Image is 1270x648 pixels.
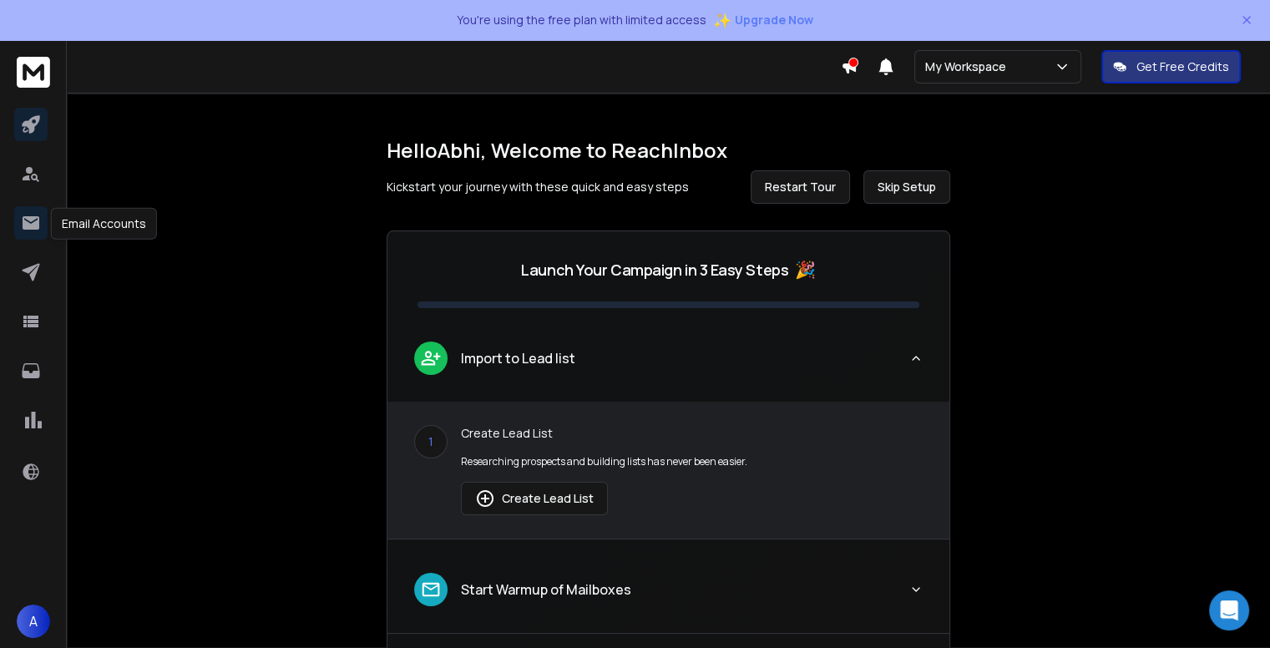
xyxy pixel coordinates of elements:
[1209,590,1249,630] div: Open Intercom Messenger
[457,12,706,28] p: You're using the free plan with limited access
[420,347,442,368] img: lead
[387,179,689,195] p: Kickstart your journey with these quick and easy steps
[735,12,813,28] span: Upgrade Now
[475,489,495,509] img: lead
[521,258,788,281] p: Launch Your Campaign in 3 Easy Steps
[461,425,923,442] p: Create Lead List
[461,580,631,600] p: Start Warmup of Mailboxes
[461,455,923,468] p: Researching prospects and building lists has never been easier.
[414,425,448,458] div: 1
[925,58,1013,75] p: My Workspace
[51,208,157,240] div: Email Accounts
[387,559,949,633] button: leadStart Warmup of Mailboxes
[461,348,575,368] p: Import to Lead list
[387,137,950,164] h1: Hello Abhi , Welcome to ReachInbox
[420,579,442,600] img: lead
[1136,58,1229,75] p: Get Free Credits
[461,482,608,515] button: Create Lead List
[17,605,50,638] button: A
[387,328,949,402] button: leadImport to Lead list
[713,8,731,32] span: ✨
[795,258,816,281] span: 🎉
[751,170,850,204] button: Restart Tour
[878,179,936,195] span: Skip Setup
[863,170,950,204] button: Skip Setup
[713,3,813,37] button: ✨Upgrade Now
[387,402,949,539] div: leadImport to Lead list
[1101,50,1241,84] button: Get Free Credits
